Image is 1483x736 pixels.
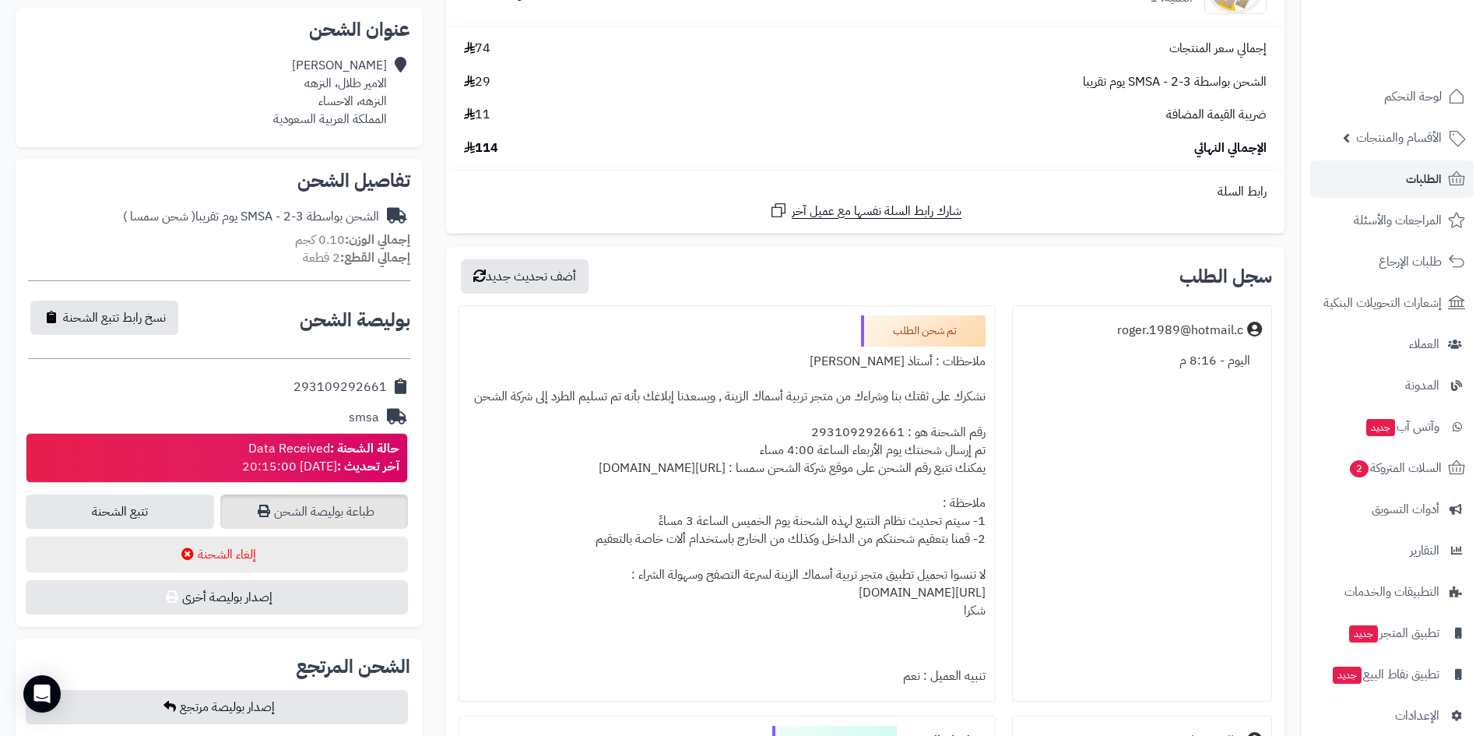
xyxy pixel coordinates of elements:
div: roger.1989@hotmail.c [1117,322,1243,340]
button: إصدار بوليصة مرتجع [26,690,408,724]
span: المراجعات والأسئلة [1354,210,1442,231]
a: التطبيقات والخدمات [1310,573,1474,611]
a: التقارير [1310,532,1474,569]
a: المدونة [1310,367,1474,404]
span: الإعدادات [1395,705,1439,727]
button: إصدار بوليصة أخرى [26,580,408,615]
span: شارك رابط السلة نفسها مع عميل آخر [792,202,961,220]
div: Open Intercom Messenger [23,675,61,713]
span: 74 [464,40,490,58]
span: 11 [464,106,490,124]
span: ضريبة القيمة المضافة [1166,106,1267,124]
a: المراجعات والأسئلة [1310,202,1474,239]
span: طلبات الإرجاع [1379,251,1442,273]
h3: سجل الطلب [1179,267,1272,286]
a: أدوات التسويق [1310,491,1474,528]
span: إشعارات التحويلات البنكية [1323,292,1442,314]
h2: تفاصيل الشحن [28,171,410,190]
a: طباعة بوليصة الشحن [220,495,409,529]
span: 114 [464,139,498,157]
span: جديد [1349,625,1378,643]
a: تطبيق المتجرجديد [1310,615,1474,652]
div: تنبيه العميل : نعم [469,661,985,692]
a: تطبيق نقاط البيعجديد [1310,656,1474,693]
div: الشحن بواسطة SMSA - 2-3 يوم تقريبا [123,208,379,226]
div: اليوم - 8:16 م [1022,346,1262,376]
h2: بوليصة الشحن [300,311,410,329]
span: جديد [1333,667,1362,684]
div: ملاحظات : أستاذ [PERSON_NAME] نشكرك على ثقتك بنا وشراءك من متجر تربية أسماك الزينة , ويسعدنا إبلا... [469,347,985,661]
strong: حالة الشحنة : [330,439,399,458]
a: شارك رابط السلة نفسها مع عميل آخر [769,201,961,220]
a: تتبع الشحنة [26,495,214,529]
a: إشعارات التحويلات البنكية [1310,284,1474,322]
span: 2 [1350,460,1369,477]
img: logo-2.png [1377,37,1468,69]
h2: عنوان الشحن [28,20,410,39]
button: إلغاء الشحنة [26,537,408,572]
small: 2 قطعة [303,248,410,267]
span: السلات المتروكة [1348,457,1442,479]
button: أضف تحديث جديد [461,259,589,294]
span: الطلبات [1406,168,1442,190]
span: العملاء [1409,333,1439,355]
span: جديد [1366,419,1395,436]
h2: الشحن المرتجع [296,657,410,676]
small: 0.10 كجم [295,231,410,249]
span: المدونة [1405,375,1439,396]
button: نسخ رابط تتبع الشحنة [30,301,178,335]
span: لوحة التحكم [1384,86,1442,107]
a: لوحة التحكم [1310,78,1474,115]
span: إجمالي سعر المنتجات [1169,40,1267,58]
a: الإعدادات [1310,697,1474,734]
div: تم شحن الطلب [861,315,986,347]
span: نسخ رابط تتبع الشحنة [63,308,166,327]
div: Data Received [DATE] 20:15:00 [242,440,399,476]
span: وآتس آب [1365,416,1439,438]
span: التطبيقات والخدمات [1344,581,1439,603]
span: الإجمالي النهائي [1194,139,1267,157]
span: 29 [464,73,490,91]
div: رابط السلة [452,183,1278,201]
span: الأقسام والمنتجات [1356,127,1442,149]
span: تطبيق المتجر [1348,622,1439,644]
strong: آخر تحديث : [337,457,399,476]
a: السلات المتروكة2 [1310,449,1474,487]
span: تطبيق نقاط البيع [1331,664,1439,685]
div: [PERSON_NAME] الامير طلال، النزهه النزهه، الاحساء المملكة العربية السعودية [273,57,387,128]
div: smsa [349,409,379,427]
span: أدوات التسويق [1372,498,1439,520]
div: 293109292661 [293,379,387,396]
strong: إجمالي الوزن: [345,231,410,249]
a: وآتس آبجديد [1310,408,1474,445]
span: التقارير [1410,540,1439,562]
strong: إجمالي القطع: [340,248,410,267]
span: الشحن بواسطة SMSA - 2-3 يوم تقريبا [1083,73,1267,91]
a: العملاء [1310,326,1474,363]
a: الطلبات [1310,160,1474,198]
a: طلبات الإرجاع [1310,243,1474,280]
span: ( شحن سمسا ) [123,207,195,226]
